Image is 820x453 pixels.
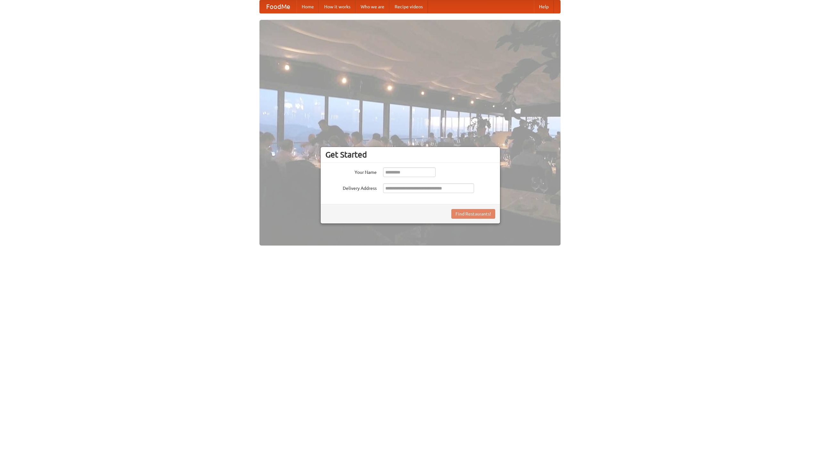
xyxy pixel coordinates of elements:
label: Delivery Address [325,183,377,191]
a: Who we are [356,0,389,13]
a: Home [297,0,319,13]
a: Recipe videos [389,0,428,13]
a: FoodMe [260,0,297,13]
button: Find Restaurants! [451,209,495,219]
a: Help [534,0,554,13]
label: Your Name [325,167,377,175]
h3: Get Started [325,150,495,159]
a: How it works [319,0,356,13]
